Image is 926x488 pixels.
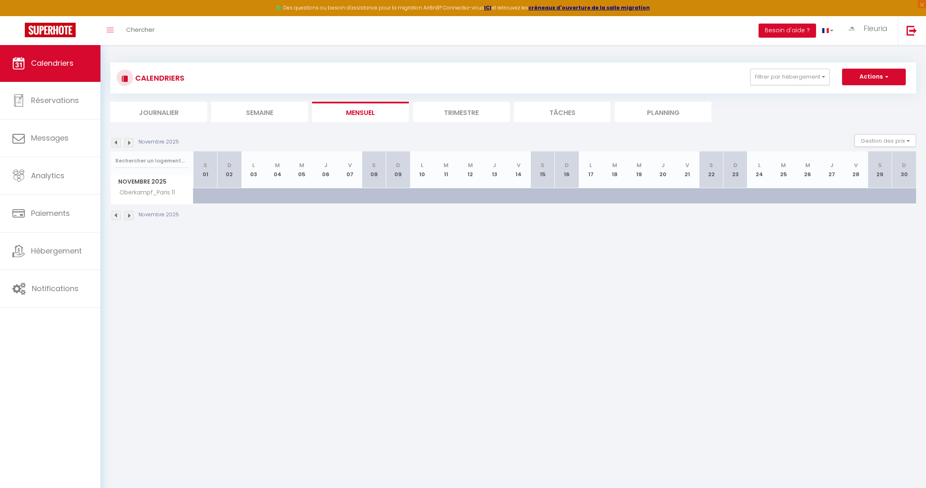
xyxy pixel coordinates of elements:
abbr: M [299,161,304,169]
th: 19 [627,151,651,188]
th: 25 [771,151,795,188]
abbr: S [372,161,376,169]
abbr: S [541,161,544,169]
th: 03 [241,151,265,188]
abbr: S [203,161,207,169]
th: 09 [386,151,410,188]
th: 12 [458,151,482,188]
abbr: D [227,161,231,169]
li: Mensuel [312,102,409,122]
th: 18 [603,151,627,188]
abbr: M [781,161,786,169]
th: 07 [338,151,362,188]
abbr: M [805,161,810,169]
span: Analytics [31,170,64,181]
abbr: M [612,161,617,169]
abbr: V [517,161,520,169]
th: 14 [506,151,530,188]
abbr: L [421,161,423,169]
th: 11 [434,151,458,188]
abbr: L [758,161,761,169]
abbr: M [275,161,280,169]
th: 15 [530,151,554,188]
abbr: S [878,161,882,169]
th: 06 [314,151,338,188]
span: Messages [31,133,69,143]
th: 13 [482,151,506,188]
span: Hébergement [31,246,82,256]
th: 04 [265,151,289,188]
span: Fleuria [864,23,888,33]
li: Journalier [110,102,207,122]
button: Besoin d'aide ? [759,24,816,38]
button: Actions [842,69,906,85]
span: Novembre 2025 [111,176,193,188]
th: 30 [892,151,916,188]
a: créneaux d'ouverture de la salle migration [528,4,650,11]
th: 27 [820,151,844,188]
span: Paiements [31,208,70,218]
h3: CALENDRIERS [133,69,184,87]
abbr: M [637,161,642,169]
input: Rechercher un logement... [115,153,189,168]
span: Réservations [31,95,79,105]
a: ... Fleuria [840,16,898,45]
span: Calendriers [31,58,74,68]
th: 01 [193,151,217,188]
p: Novembre 2025 [138,138,179,146]
th: 26 [796,151,820,188]
abbr: J [324,161,327,169]
a: ICI [484,4,492,11]
abbr: M [444,161,449,169]
th: 08 [362,151,386,188]
a: Chercher [120,16,161,45]
abbr: V [348,161,352,169]
img: Super Booking [25,23,76,37]
p: Novembre 2025 [138,211,179,219]
th: 23 [723,151,747,188]
button: Filtrer par hébergement [750,69,830,85]
th: 28 [844,151,868,188]
th: 21 [675,151,699,188]
th: 05 [290,151,314,188]
span: Oberkampf_Paris 11 [112,188,177,197]
abbr: D [902,161,906,169]
abbr: J [661,161,665,169]
img: logout [907,25,917,36]
abbr: S [709,161,713,169]
th: 16 [555,151,579,188]
abbr: D [733,161,737,169]
button: Gestion des prix [854,134,916,147]
abbr: L [252,161,255,169]
span: Chercher [126,25,155,34]
th: 17 [579,151,603,188]
th: 02 [217,151,241,188]
abbr: M [468,161,473,169]
li: Planning [615,102,711,122]
abbr: L [589,161,592,169]
th: 20 [651,151,675,188]
abbr: D [396,161,400,169]
abbr: V [685,161,689,169]
th: 10 [410,151,434,188]
li: Trimestre [413,102,510,122]
abbr: J [830,161,833,169]
abbr: J [493,161,496,169]
th: 29 [868,151,892,188]
abbr: V [854,161,858,169]
span: Notifications [32,283,79,294]
th: 22 [699,151,723,188]
li: Tâches [514,102,611,122]
abbr: D [565,161,569,169]
th: 24 [747,151,771,188]
img: ... [846,24,858,33]
li: Semaine [211,102,308,122]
